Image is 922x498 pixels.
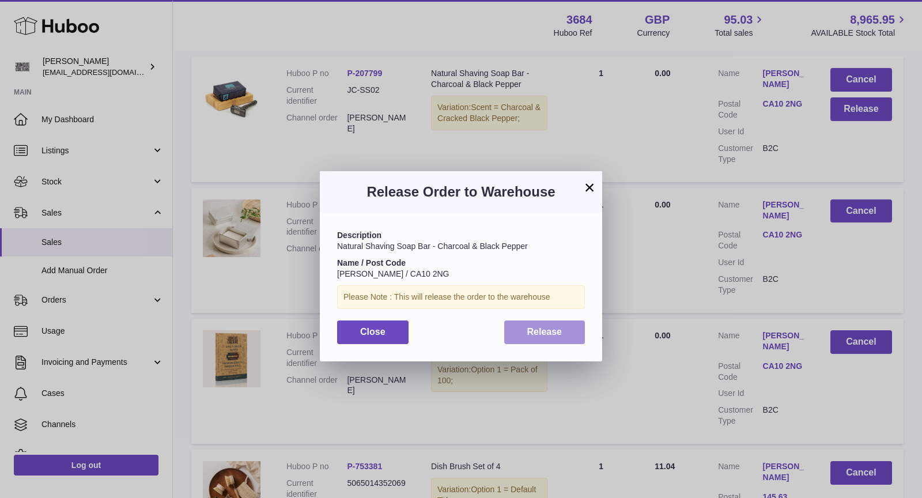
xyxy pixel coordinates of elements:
[337,258,406,267] strong: Name / Post Code
[337,320,409,344] button: Close
[337,183,585,201] h3: Release Order to Warehouse
[527,327,562,337] span: Release
[337,285,585,309] div: Please Note : This will release the order to the warehouse
[504,320,585,344] button: Release
[337,242,528,251] span: Natural Shaving Soap Bar - Charcoal & Black Pepper
[583,180,596,194] button: ×
[337,231,381,240] strong: Description
[337,269,449,278] span: [PERSON_NAME] / CA10 2NG
[360,327,386,337] span: Close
